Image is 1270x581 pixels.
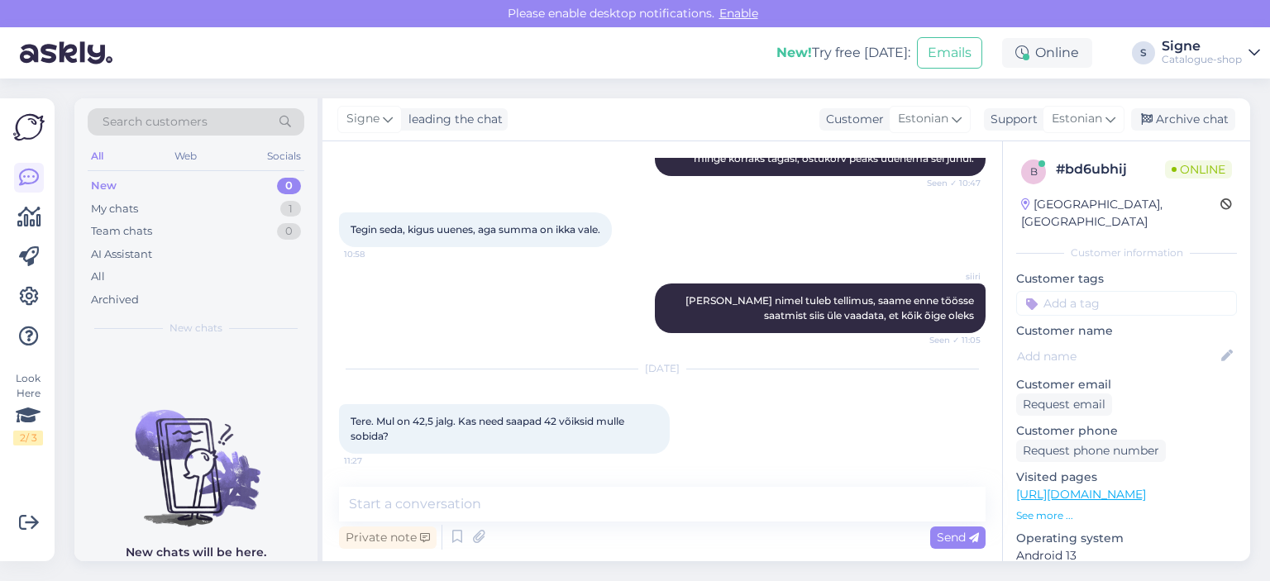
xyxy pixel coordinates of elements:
div: My chats [91,201,138,217]
div: # bd6ubhij [1056,160,1165,179]
div: leading the chat [402,111,503,128]
span: Search customers [103,113,208,131]
span: Seen ✓ 11:05 [919,334,981,346]
span: Signe [346,110,380,128]
p: Visited pages [1016,469,1237,486]
span: New chats [169,321,222,336]
div: Private note [339,526,437,549]
div: Customer information [1016,245,1237,260]
div: 2 / 3 [13,431,43,445]
a: SigneCatalogue-shop [1162,40,1260,66]
div: 1 [280,201,301,217]
span: 10:58 [344,248,406,260]
div: Request phone number [1016,440,1166,462]
div: All [91,269,105,285]
div: 0 [277,178,301,194]
div: Archived [91,292,139,308]
div: Try free [DATE]: [776,43,910,63]
span: Tere. Mul on 42,5 jalg. Kas need saapad 42 võiksid mulle sobida? [351,415,627,442]
input: Add a tag [1016,291,1237,316]
div: Catalogue-shop [1162,53,1242,66]
img: No chats [74,380,317,529]
div: [DATE] [339,361,986,376]
div: [GEOGRAPHIC_DATA], [GEOGRAPHIC_DATA] [1021,196,1220,231]
p: New chats will be here. [126,544,266,561]
b: New! [776,45,812,60]
p: Operating system [1016,530,1237,547]
div: Web [171,145,200,167]
div: Archive chat [1131,108,1235,131]
div: Online [1002,38,1092,68]
span: [PERSON_NAME] nimel tuleb tellimus, saame enne töösse saatmist siis üle vaadata, et kõik õige oleks [685,294,976,321]
div: Customer [819,111,884,128]
span: Estonian [1052,110,1102,128]
div: 0 [277,223,301,240]
div: Signe [1162,40,1242,53]
div: Support [984,111,1038,128]
p: Android 13 [1016,547,1237,564]
span: Enable [714,6,763,21]
span: Send [937,530,979,545]
div: All [88,145,107,167]
span: Seen ✓ 10:47 [919,177,981,189]
span: b [1030,165,1038,178]
button: Emails [917,37,982,69]
p: See more ... [1016,508,1237,523]
div: AI Assistant [91,246,152,263]
div: Socials [264,145,304,167]
div: Team chats [91,223,152,240]
span: Estonian [898,110,948,128]
div: Request email [1016,393,1112,416]
p: Customer tags [1016,270,1237,288]
p: Customer phone [1016,422,1237,440]
span: Online [1165,160,1232,179]
a: [URL][DOMAIN_NAME] [1016,487,1146,502]
span: 11:27 [344,455,406,467]
span: siiri [919,270,981,283]
img: Askly Logo [13,112,45,143]
p: Customer email [1016,376,1237,393]
div: New [91,178,117,194]
span: Tegin seda, kigus uuenes, aga summa on ikka vale. [351,223,600,236]
div: S [1132,41,1155,64]
input: Add name [1017,347,1218,365]
p: Customer name [1016,322,1237,340]
div: Look Here [13,371,43,445]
